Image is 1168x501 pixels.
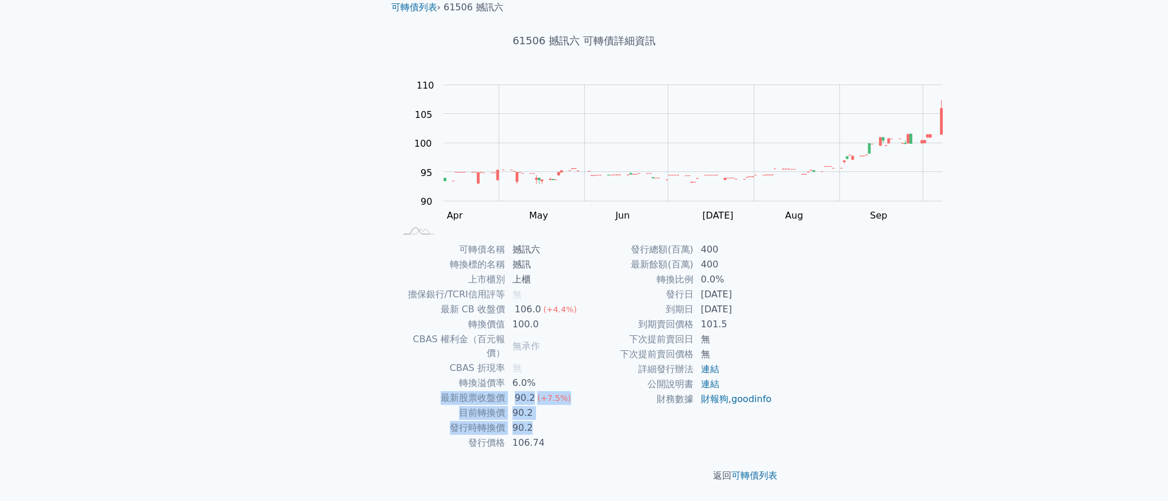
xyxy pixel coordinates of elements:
[391,1,441,14] li: ›
[731,470,777,481] a: 可轉債列表
[506,257,584,272] td: 撼訊
[396,420,506,435] td: 發行時轉換價
[512,391,538,405] div: 90.2
[584,347,694,362] td: 下次提前賣回價格
[506,376,584,391] td: 6.0%
[584,287,694,302] td: 發行日
[870,210,887,221] tspan: Sep
[396,332,506,361] td: CBAS 權利金（百元報價）
[512,303,543,316] div: 106.0
[506,272,584,287] td: 上櫃
[506,242,584,257] td: 撼訊六
[529,210,548,221] tspan: May
[415,109,433,120] tspan: 105
[785,210,803,221] tspan: Aug
[694,392,773,407] td: ,
[694,302,773,317] td: [DATE]
[694,287,773,302] td: [DATE]
[694,317,773,332] td: 101.5
[694,242,773,257] td: 400
[694,347,773,362] td: 無
[584,257,694,272] td: 最新餘額(百萬)
[701,393,728,404] a: 財報狗
[396,376,506,391] td: 轉換溢價率
[512,289,522,300] span: 無
[506,317,584,332] td: 100.0
[512,341,540,351] span: 無承作
[584,272,694,287] td: 轉換比例
[396,391,506,406] td: 最新股票收盤價
[694,257,773,272] td: 400
[421,167,432,178] tspan: 95
[396,317,506,332] td: 轉換價值
[382,469,787,483] p: 返回
[396,272,506,287] td: 上市櫃別
[414,138,432,149] tspan: 100
[382,33,787,49] h1: 61506 撼訊六 可轉債詳細資訊
[584,332,694,347] td: 下次提前賣回日
[694,332,773,347] td: 無
[584,362,694,377] td: 詳細發行辦法
[701,378,719,389] a: 連結
[543,305,577,314] span: (+4.4%)
[512,362,522,373] span: 無
[396,242,506,257] td: 可轉債名稱
[615,210,630,221] tspan: Jun
[584,392,694,407] td: 財務數據
[396,361,506,376] td: CBAS 折現率
[584,377,694,392] td: 公開說明書
[584,242,694,257] td: 發行總額(百萬)
[417,80,434,91] tspan: 110
[396,287,506,302] td: 擔保銀行/TCRI信用評等
[396,435,506,450] td: 發行價格
[731,393,772,404] a: goodinfo
[506,420,584,435] td: 90.2
[396,257,506,272] td: 轉換標的名稱
[694,272,773,287] td: 0.0%
[584,302,694,317] td: 到期日
[447,210,463,221] tspan: Apr
[506,406,584,420] td: 90.2
[444,1,503,14] li: 61506 撼訊六
[506,435,584,450] td: 106.74
[391,2,437,13] a: 可轉債列表
[408,80,960,221] g: Chart
[701,364,719,374] a: 連結
[396,406,506,420] td: 目前轉換價
[396,302,506,317] td: 最新 CB 收盤價
[537,393,570,403] span: (+7.5%)
[584,317,694,332] td: 到期賣回價格
[702,210,733,221] tspan: [DATE]
[421,196,432,207] tspan: 90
